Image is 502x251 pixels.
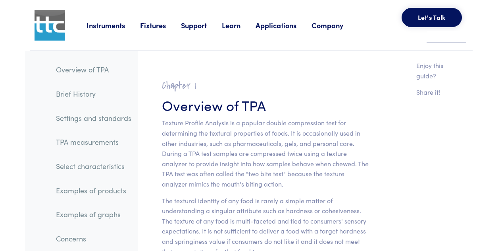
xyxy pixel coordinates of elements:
img: ttc_logo_1x1_v1.0.png [35,10,65,41]
a: Overview of TPA [50,60,138,79]
a: TPA measurements [50,133,138,151]
p: Share it! [416,87,454,97]
h2: Chapter I [162,80,369,92]
a: Fixtures [140,20,181,30]
p: Enjoy this guide? [416,60,454,81]
a: Settings and standards [50,109,138,127]
a: Brief History [50,85,138,103]
a: Applications [256,20,312,30]
a: Company [312,20,358,30]
a: Select characteristics [50,157,138,175]
a: Support [181,20,222,30]
a: Examples of graphs [50,205,138,224]
button: Let's Talk [402,8,462,27]
a: Concerns [50,230,138,248]
a: Share on LinkedIn [416,134,424,144]
a: Instruments [87,20,140,30]
p: Texture Profile Analysis is a popular double compression test for determining the textural proper... [162,118,369,189]
a: Examples of products [50,181,138,200]
a: Learn [222,20,256,30]
h3: Overview of TPA [162,95,369,115]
